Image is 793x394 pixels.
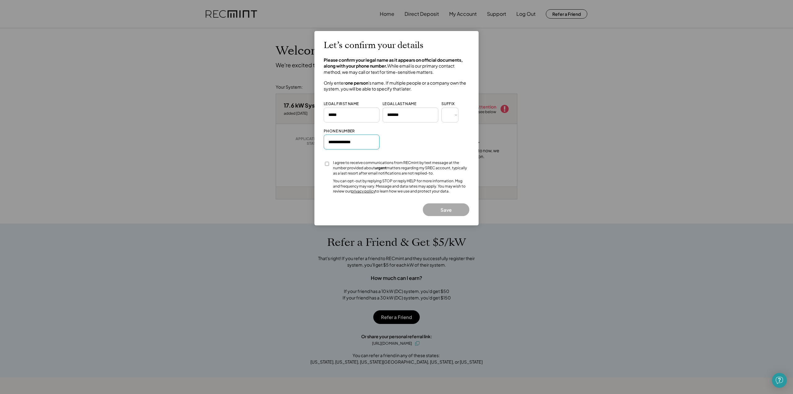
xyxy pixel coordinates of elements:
[772,373,787,388] div: Open Intercom Messenger
[333,160,469,176] div: I agree to receive communications from RECmint by text message at the number provided about matte...
[324,57,463,69] strong: Please confirm your legal name as it appears on official documents, along with your phone number.
[423,203,469,216] button: Save
[333,179,469,194] div: You can opt-out by replying STOP or reply HELP for more information. Msg and frequency may vary. ...
[324,80,469,92] h4: Only enter 's name. If multiple people or a company own the system, you will be able to specify t...
[383,101,416,107] div: LEGAL LAST NAME
[375,166,387,170] strong: urgent
[345,80,368,86] strong: one person
[324,101,359,107] div: LEGAL FIRST NAME
[324,129,355,134] div: PHONE NUMBER
[351,189,375,193] a: privacy policy
[324,57,469,75] h4: While email is our primary contact method, we may call or text for time-sensitive matters.
[441,101,454,107] div: SUFFIX
[324,40,423,51] h2: Let’s confirm your details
